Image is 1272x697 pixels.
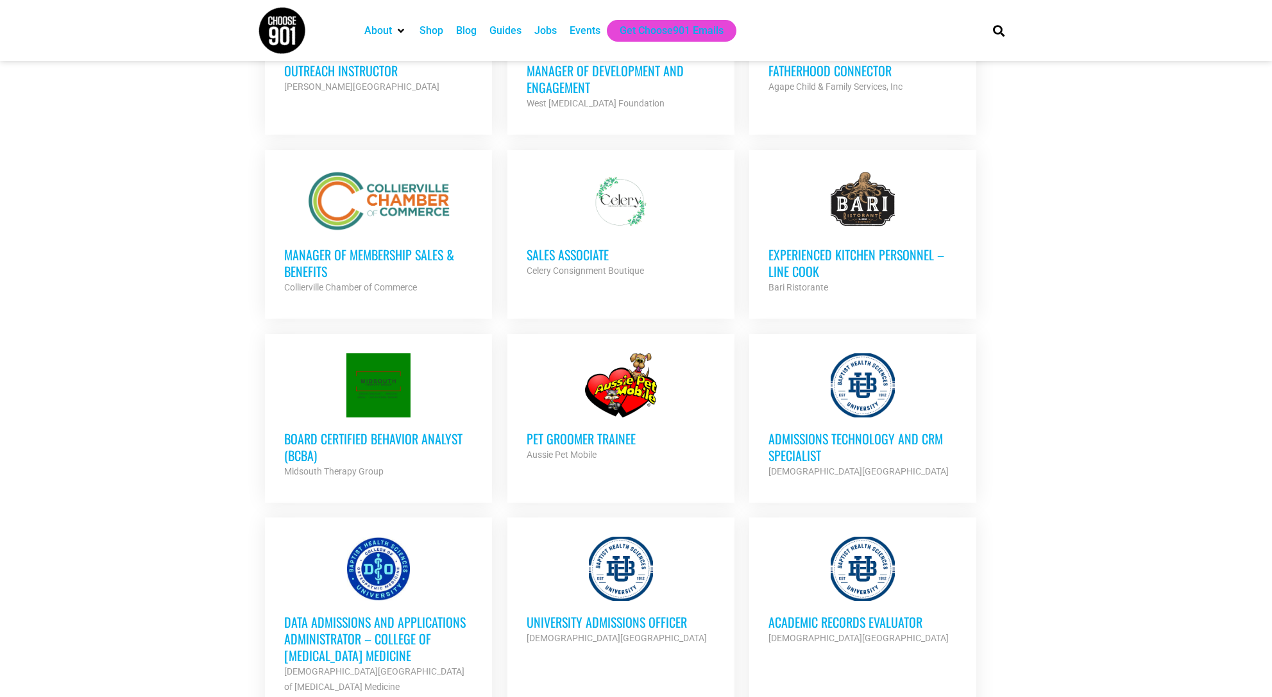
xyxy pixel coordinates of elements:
a: Academic Records Evaluator [DEMOGRAPHIC_DATA][GEOGRAPHIC_DATA] [749,517,976,665]
strong: [DEMOGRAPHIC_DATA][GEOGRAPHIC_DATA] of [MEDICAL_DATA] Medicine [284,666,464,692]
h3: Manager of Membership Sales & Benefits [284,246,473,280]
h3: Sales Associate [527,246,715,263]
div: Search [988,20,1009,41]
strong: [DEMOGRAPHIC_DATA][GEOGRAPHIC_DATA] [768,466,949,476]
a: Manager of Membership Sales & Benefits Collierville Chamber of Commerce [265,150,492,314]
a: Blog [456,23,477,38]
strong: [DEMOGRAPHIC_DATA][GEOGRAPHIC_DATA] [768,633,949,643]
strong: Agape Child & Family Services, Inc [768,81,903,92]
strong: Celery Consignment Boutique [527,265,644,276]
strong: Collierville Chamber of Commerce [284,282,417,292]
h3: Pet Groomer Trainee [527,430,715,447]
h3: Experienced Kitchen Personnel – Line Cook [768,246,957,280]
h3: Admissions Technology and CRM Specialist [768,430,957,464]
a: Events [570,23,600,38]
a: Board Certified Behavior Analyst (BCBA) Midsouth Therapy Group [265,334,492,498]
strong: [DEMOGRAPHIC_DATA][GEOGRAPHIC_DATA] [527,633,707,643]
a: Pet Groomer Trainee Aussie Pet Mobile [507,334,734,482]
a: Get Choose901 Emails [620,23,724,38]
div: About [358,20,413,42]
strong: Aussie Pet Mobile [527,449,597,460]
h3: Data Admissions and Applications Administrator – College of [MEDICAL_DATA] Medicine [284,614,473,664]
a: Shop [420,23,443,38]
a: Jobs [534,23,557,38]
h3: Board Certified Behavior Analyst (BCBA) [284,430,473,464]
strong: Bari Ristorante [768,282,828,292]
h3: Academic Records Evaluator [768,614,957,630]
strong: [PERSON_NAME][GEOGRAPHIC_DATA] [284,81,439,92]
strong: Midsouth Therapy Group [284,466,384,476]
h3: University Admissions Officer [527,614,715,630]
a: University Admissions Officer [DEMOGRAPHIC_DATA][GEOGRAPHIC_DATA] [507,517,734,665]
a: Experienced Kitchen Personnel – Line Cook Bari Ristorante [749,150,976,314]
strong: West [MEDICAL_DATA] Foundation [527,98,665,108]
h3: Fatherhood Connector [768,62,957,79]
a: Admissions Technology and CRM Specialist [DEMOGRAPHIC_DATA][GEOGRAPHIC_DATA] [749,334,976,498]
nav: Main nav [358,20,971,42]
h3: Manager of Development and Engagement [527,62,715,96]
a: Guides [489,23,522,38]
h3: Outreach Instructor [284,62,473,79]
a: About [364,23,392,38]
a: Sales Associate Celery Consignment Boutique [507,150,734,298]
